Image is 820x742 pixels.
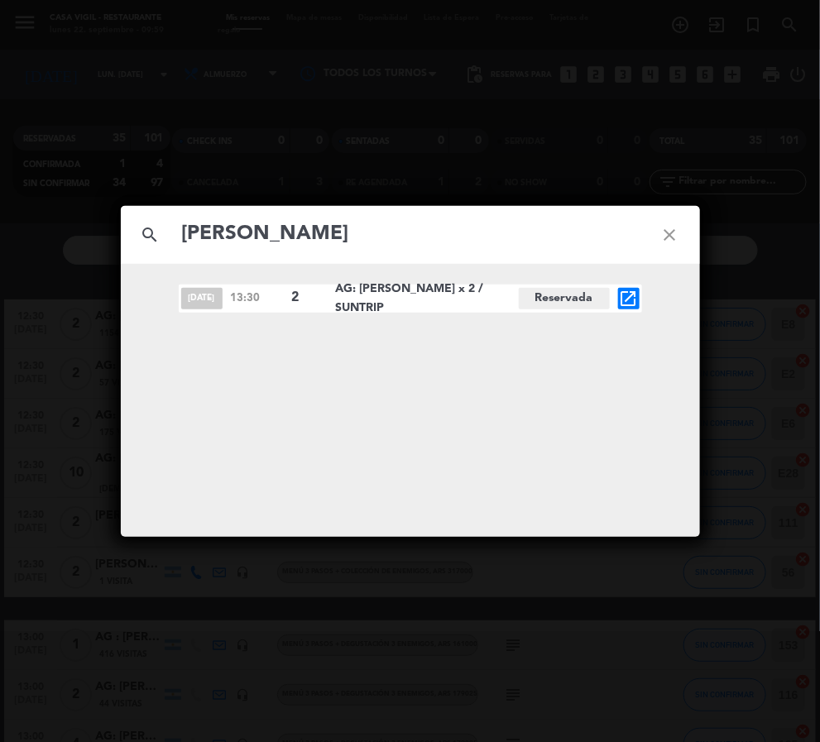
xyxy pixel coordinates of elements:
[231,290,284,307] span: 13:30
[121,205,180,265] i: search
[336,280,519,318] span: AG: [PERSON_NAME] x 2 / SUNTRIP
[640,205,700,265] i: close
[619,289,639,309] i: open_in_new
[292,287,322,309] span: 2
[181,288,223,309] span: [DATE]
[519,288,610,309] span: Reservada
[180,218,640,251] input: Buscar reservas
